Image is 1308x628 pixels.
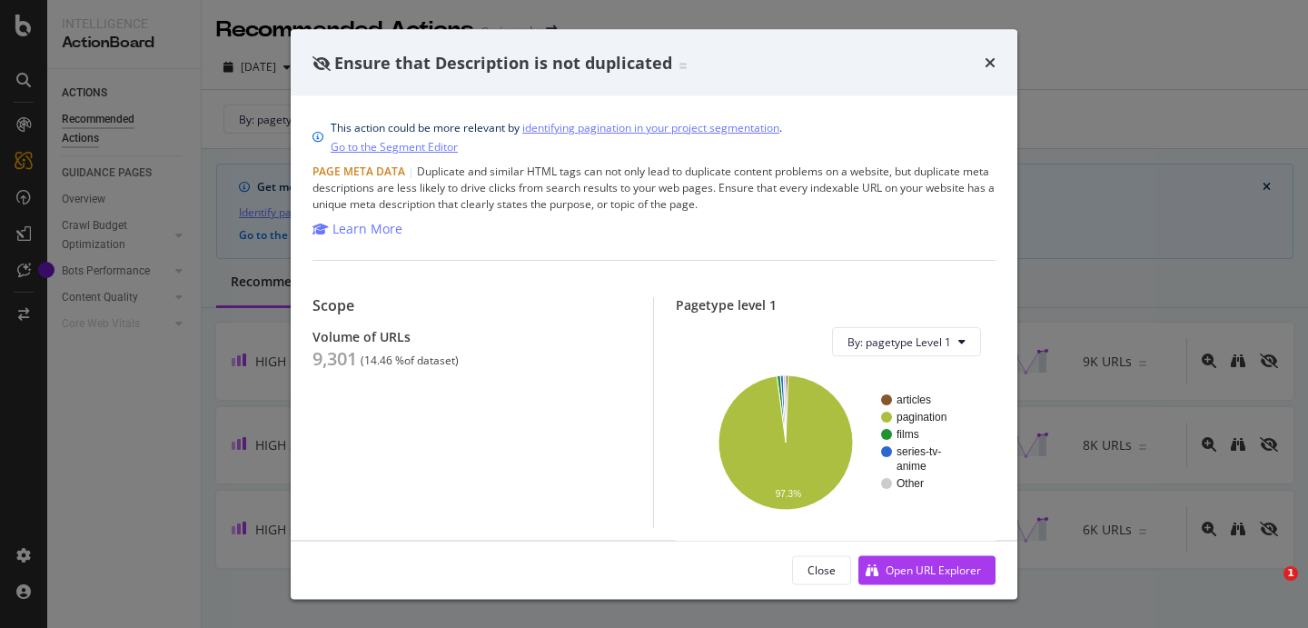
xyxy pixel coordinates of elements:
button: Open URL Explorer [858,555,996,584]
div: eye-slash [312,55,331,70]
text: anime [897,460,926,473]
a: Learn More [312,220,402,238]
iframe: Intercom live chat [1246,566,1290,610]
svg: A chart. [690,371,981,513]
span: Page Meta Data [312,164,405,179]
div: This action could be more relevant by . [331,118,782,156]
text: pagination [897,411,946,424]
text: series-tv- [897,445,941,458]
div: Volume of URLs [312,329,631,344]
div: 9,301 [312,348,357,370]
div: info banner [312,118,996,156]
div: Scope [312,297,631,314]
text: Other [897,477,924,490]
div: Learn More [332,220,402,238]
button: Close [792,555,851,584]
div: modal [291,29,1017,599]
span: By: pagetype Level 1 [847,334,951,349]
div: Open URL Explorer [886,562,981,577]
div: Duplicate and similar HTML tags can not only lead to duplicate content problems on a website, but... [312,164,996,213]
a: identifying pagination in your project segmentation [522,118,779,137]
div: times [985,51,996,75]
a: Go to the Segment Editor [331,137,458,156]
span: 1 [1283,566,1298,581]
button: By: pagetype Level 1 [832,327,981,356]
div: Pagetype level 1 [676,297,996,313]
text: films [897,428,919,441]
span: | [408,164,414,179]
div: ( 14.46 % of dataset ) [361,354,459,367]
text: articles [897,394,931,406]
span: Ensure that Description is not duplicated [334,51,672,73]
div: Close [808,562,836,577]
img: Equal [679,63,687,68]
text: 97.3% [776,489,801,499]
